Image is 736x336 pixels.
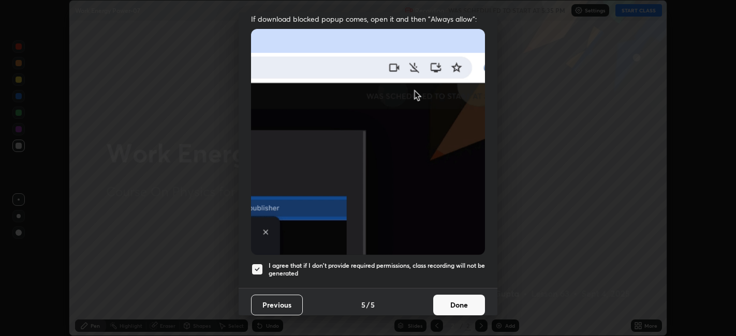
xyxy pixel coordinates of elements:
h5: I agree that if I don't provide required permissions, class recording will not be generated [269,262,485,278]
h4: / [366,299,370,310]
h4: 5 [371,299,375,310]
h4: 5 [361,299,365,310]
button: Previous [251,295,303,315]
img: downloads-permission-blocked.gif [251,29,485,255]
button: Done [433,295,485,315]
span: If download blocked popup comes, open it and then "Always allow": [251,14,485,24]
